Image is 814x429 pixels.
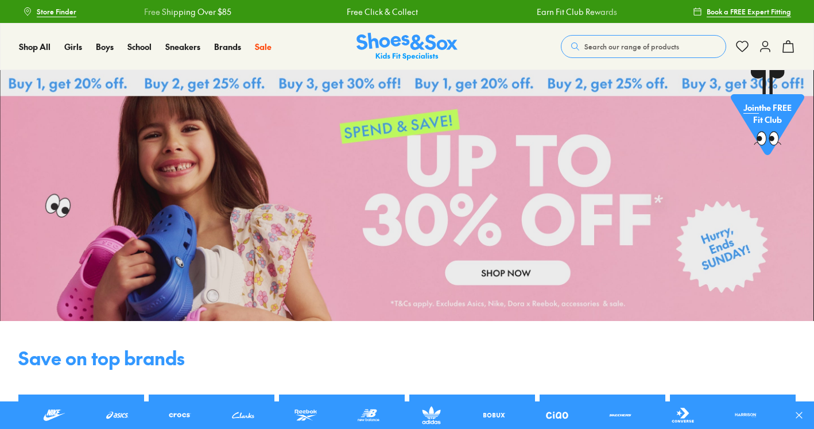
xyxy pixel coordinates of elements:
a: Shoes & Sox [356,33,458,61]
span: Book a FREE Expert Fitting [707,6,791,17]
span: Sale [255,41,272,52]
a: Earn Fit Club Rewards [537,6,617,18]
a: Book a FREE Expert Fitting [693,1,791,22]
a: Brands [214,41,241,53]
span: Shop All [19,41,51,52]
span: Join [743,102,759,113]
span: School [127,41,152,52]
a: Girls [64,41,82,53]
span: Search our range of products [584,41,679,52]
span: Boys [96,41,114,52]
span: Girls [64,41,82,52]
a: Sale [255,41,272,53]
p: the FREE Fit Club [731,92,804,135]
span: Store Finder [37,6,76,17]
a: Store Finder [23,1,76,22]
a: Shop All [19,41,51,53]
a: Free Click & Collect [347,6,418,18]
a: School [127,41,152,53]
a: Jointhe FREE Fit Club [731,69,804,161]
a: Boys [96,41,114,53]
button: Search our range of products [561,35,726,58]
a: Free Shipping Over $85 [144,6,231,18]
a: Sneakers [165,41,200,53]
img: SNS_Logo_Responsive.svg [356,33,458,61]
span: Brands [214,41,241,52]
span: Sneakers [165,41,200,52]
